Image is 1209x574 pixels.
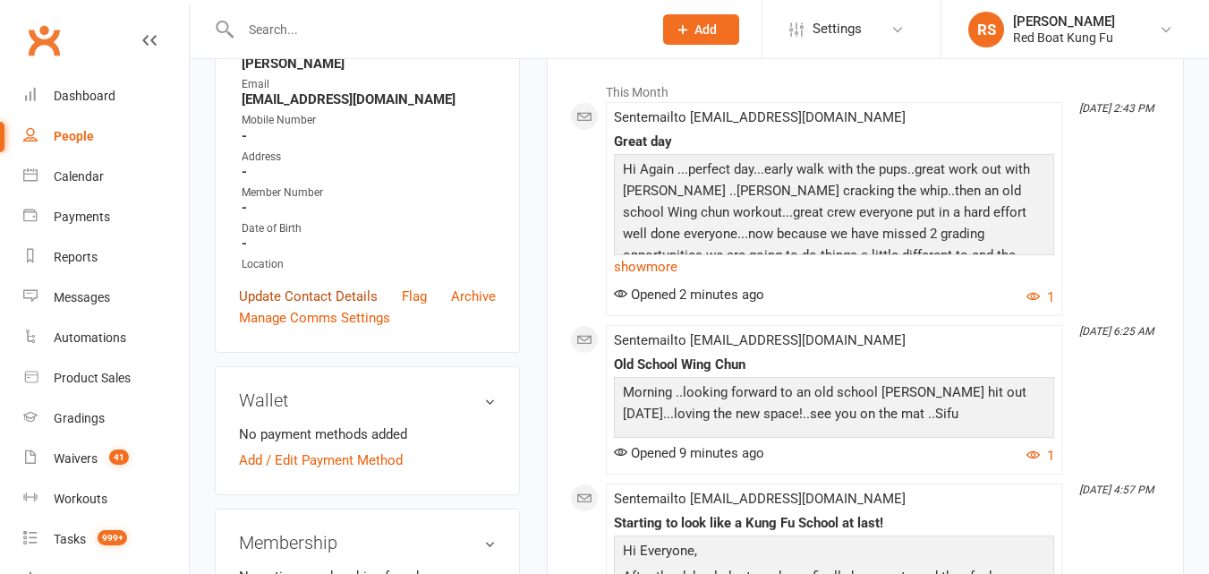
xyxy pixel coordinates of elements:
[451,286,496,307] a: Archive
[614,254,1054,279] a: show more
[1026,287,1054,308] button: 1
[23,398,189,439] a: Gradings
[614,516,1054,531] div: Starting to look like a Kung Fu School at last!
[23,318,189,358] a: Automations
[614,332,906,348] span: Sent email to [EMAIL_ADDRESS][DOMAIN_NAME]
[54,129,94,143] div: People
[239,533,496,553] h3: Membership
[54,169,104,184] div: Calendar
[614,109,906,125] span: Sent email to [EMAIL_ADDRESS][DOMAIN_NAME]
[23,479,189,519] a: Workouts
[242,128,496,144] strong: -
[614,287,764,303] span: Opened 2 minutes ago
[54,290,110,304] div: Messages
[239,390,496,410] h3: Wallet
[1079,102,1154,115] i: [DATE] 2:43 PM
[235,17,640,42] input: Search...
[242,200,496,216] strong: -
[402,286,427,307] a: Flag
[618,381,1050,429] p: Morning ..looking forward to an old school [PERSON_NAME] hit out [DATE]...loving the new space!.....
[694,22,717,37] span: Add
[614,491,906,507] span: Sent email to [EMAIL_ADDRESS][DOMAIN_NAME]
[54,451,98,466] div: Waivers
[242,112,496,129] div: Mobile Number
[54,532,86,546] div: Tasks
[109,450,129,465] span: 41
[618,158,1050,378] p: Hi Again ...perfect day...early walk with the pups..great work out with [PERSON_NAME] ..[PERSON_N...
[813,9,862,49] span: Settings
[23,439,189,479] a: Waivers 41
[570,73,1161,102] li: This Month
[239,450,403,471] a: Add / Edit Payment Method
[242,164,496,180] strong: -
[614,134,1054,150] div: Great day
[23,157,189,197] a: Calendar
[54,250,98,264] div: Reports
[23,76,189,116] a: Dashboard
[54,210,110,224] div: Payments
[968,12,1004,47] div: RS
[98,530,127,545] span: 999+
[239,307,390,329] a: Manage Comms Settings
[614,357,1054,373] div: Old School Wing Chun
[21,18,66,63] a: Clubworx
[23,358,189,398] a: Product Sales
[23,237,189,278] a: Reports
[54,492,107,506] div: Workouts
[663,14,739,45] button: Add
[618,540,1050,566] p: Hi Everyone,
[239,286,378,307] a: Update Contact Details
[1026,445,1054,467] button: 1
[54,89,115,103] div: Dashboard
[23,519,189,560] a: Tasks 999+
[54,411,105,425] div: Gradings
[1079,325,1154,338] i: [DATE] 6:25 AM
[242,149,496,166] div: Address
[54,330,126,345] div: Automations
[242,256,496,273] div: Location
[1079,484,1154,496] i: [DATE] 4:57 PM
[1013,13,1115,30] div: [PERSON_NAME]
[614,445,764,461] span: Opened 9 minutes ago
[242,220,496,237] div: Date of Birth
[242,91,496,107] strong: [EMAIL_ADDRESS][DOMAIN_NAME]
[23,116,189,157] a: People
[1013,30,1115,46] div: Red Boat Kung Fu
[23,197,189,237] a: Payments
[23,278,189,318] a: Messages
[54,371,131,385] div: Product Sales
[242,76,496,93] div: Email
[242,236,496,252] strong: -
[242,184,496,201] div: Member Number
[242,56,496,72] strong: [PERSON_NAME]
[239,424,496,445] li: No payment methods added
